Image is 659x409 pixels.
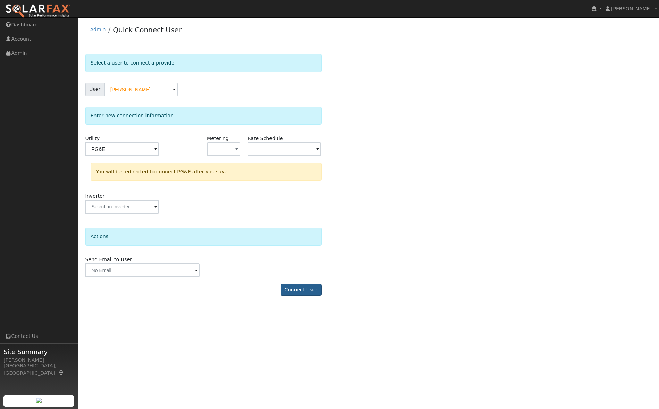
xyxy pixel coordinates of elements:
div: Enter new connection information [85,107,322,125]
a: Admin [90,27,106,32]
input: Select a User [104,83,178,96]
label: Send Email to User [85,256,132,263]
label: Rate Schedule [248,135,283,142]
label: Utility [85,135,100,142]
div: [GEOGRAPHIC_DATA], [GEOGRAPHIC_DATA] [3,362,74,377]
input: Select an Inverter [85,200,159,214]
div: Actions [85,228,322,245]
a: Map [58,370,65,376]
div: You will be redirected to connect PG&E after you save [91,163,321,181]
img: retrieve [36,398,42,403]
input: Select a Utility [85,142,159,156]
div: [PERSON_NAME] [3,357,74,364]
input: No Email [85,263,200,277]
span: [PERSON_NAME] [611,6,652,11]
div: Select a user to connect a provider [85,54,322,72]
button: Connect User [281,284,322,296]
span: User [85,83,105,96]
a: Quick Connect User [113,26,182,34]
label: Metering [207,135,229,142]
img: SolarFax [5,4,70,18]
label: Inverter [85,193,105,200]
span: Site Summary [3,347,74,357]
